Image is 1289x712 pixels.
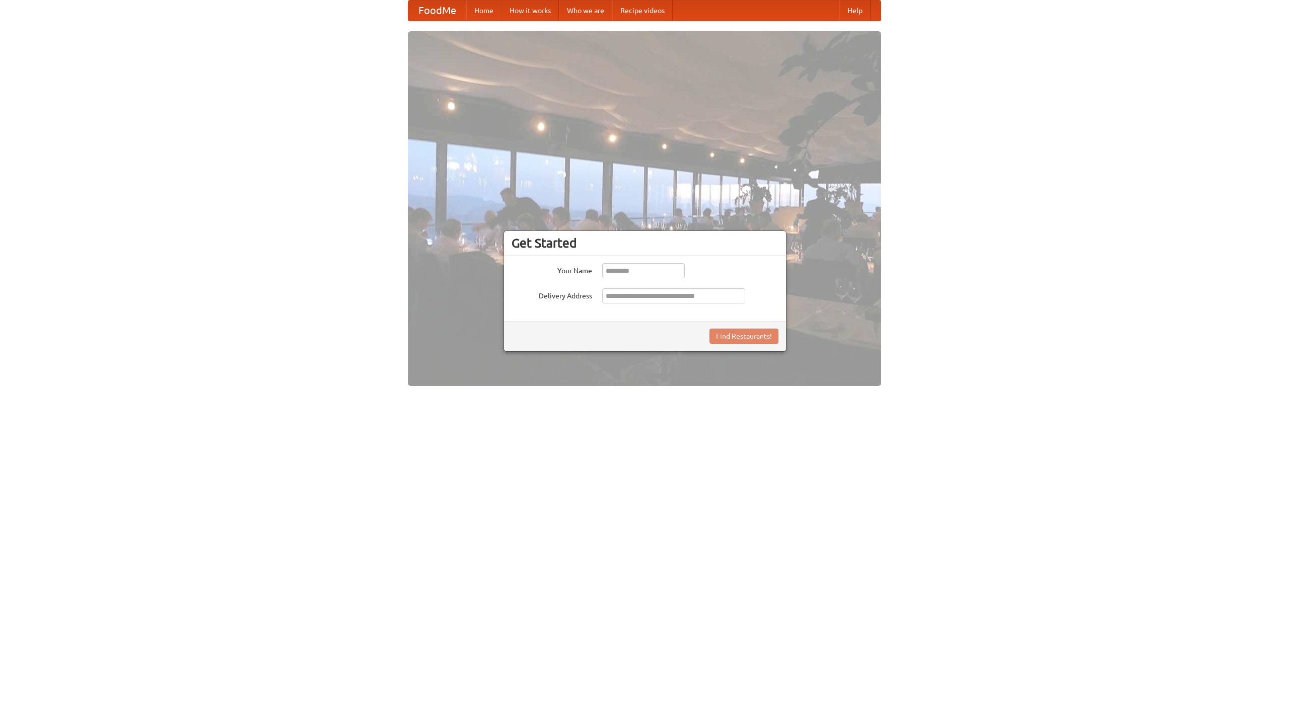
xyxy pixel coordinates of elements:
label: Delivery Address [512,288,592,301]
a: Home [466,1,502,21]
h3: Get Started [512,235,778,251]
label: Your Name [512,263,592,276]
a: Who we are [559,1,612,21]
a: Recipe videos [612,1,673,21]
a: FoodMe [408,1,466,21]
a: Help [839,1,871,21]
a: How it works [502,1,559,21]
button: Find Restaurants! [709,329,778,344]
